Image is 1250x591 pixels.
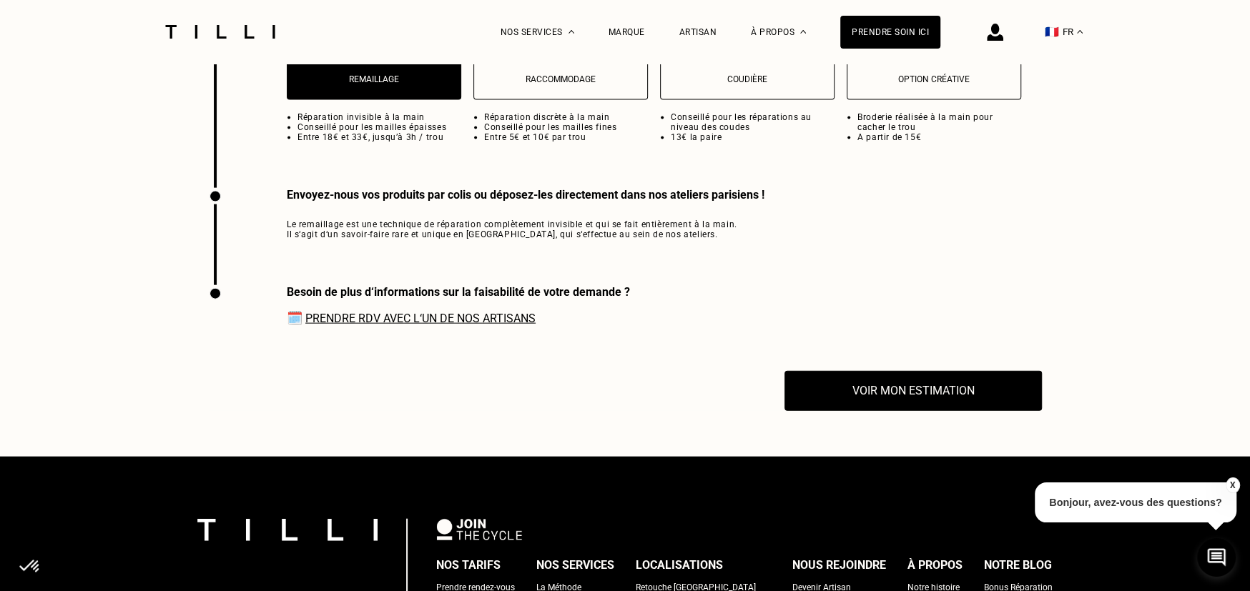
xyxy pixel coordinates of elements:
button: Option créative [847,59,1021,100]
li: A partir de 15€ [857,132,1021,142]
div: Envoyez-nous vos produits par colis ou déposez-les directement dans nos ateliers parisiens ! [287,188,764,202]
button: Voir mon estimation [784,371,1042,411]
li: 13€ la paire [671,132,835,142]
p: Bonjour, avez-vous des questions? [1035,482,1236,522]
li: Réparation invisible à la main [297,112,461,122]
div: Besoin de plus d‘informations sur la faisabilité de votre demande ? [287,285,630,299]
div: Localisations [636,555,723,576]
li: Conseillé pour les réparations au niveau des coudes [671,112,835,132]
div: Nos services [536,555,614,576]
div: Nous rejoindre [792,555,886,576]
span: Le remaillage est une technique de réparation complètement invisible et qui se fait entièrement à... [287,219,764,239]
img: Menu déroulant à propos [800,30,806,34]
p: Remaillage [295,74,453,84]
a: Prendre soin ici [840,16,940,49]
a: Prendre RDV avec l‘un de nos artisans [305,312,536,325]
p: Raccommodage [481,74,640,84]
div: Notre blog [984,555,1052,576]
span: 🇫🇷 [1045,25,1059,39]
img: menu déroulant [1077,30,1083,34]
li: Broderie réalisée à la main pour cacher le trou [857,112,1021,132]
li: Réparation discrète à la main [484,112,648,122]
img: icône connexion [987,24,1003,41]
button: Remaillage [287,59,461,100]
img: logo Join The Cycle [436,519,522,540]
li: Conseillé pour les mailles fines [484,122,648,132]
p: Option créative [855,74,1013,84]
img: logo Tilli [197,519,378,541]
a: Marque [609,27,645,37]
p: Coudière [668,74,827,84]
img: Logo du service de couturière Tilli [160,25,280,39]
li: Conseillé pour les mailles épaisses [297,122,461,132]
div: À propos [907,555,963,576]
a: Artisan [679,27,717,37]
div: Nos tarifs [436,555,501,576]
span: 🗓️ [287,310,630,325]
li: Entre 18€ et 33€, jusqu’à 3h / trou [297,132,461,142]
button: X [1225,477,1239,493]
li: Entre 5€ et 10€ par trou [484,132,648,142]
button: Coudière [660,59,835,100]
img: Menu déroulant [569,30,574,34]
button: Raccommodage [473,59,648,100]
